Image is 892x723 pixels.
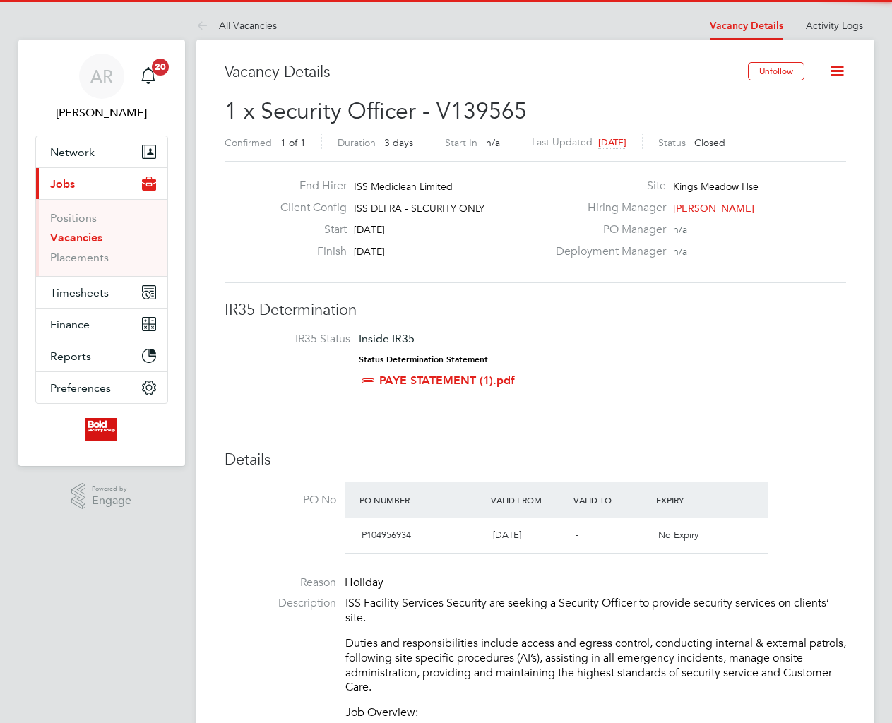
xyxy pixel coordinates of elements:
[806,19,863,32] a: Activity Logs
[547,201,666,215] label: Hiring Manager
[710,20,783,32] a: Vacancy Details
[36,277,167,308] button: Timesheets
[359,354,488,364] strong: Status Determination Statement
[486,136,500,149] span: n/a
[225,450,846,470] h3: Details
[269,244,347,259] label: Finish
[338,136,376,149] label: Duration
[384,136,413,149] span: 3 days
[50,286,109,299] span: Timesheets
[487,487,570,513] div: Valid From
[196,19,277,32] a: All Vacancies
[36,199,167,276] div: Jobs
[36,372,167,403] button: Preferences
[345,596,846,626] p: ISS Facility Services Security are seeking a Security Officer to provide security services on cli...
[50,381,111,395] span: Preferences
[50,349,91,363] span: Reports
[658,529,698,541] span: No Expiry
[35,104,168,121] span: Adeel Raza
[71,483,131,510] a: Powered byEngage
[92,483,131,495] span: Powered by
[36,136,167,167] button: Network
[50,211,97,225] a: Positions
[50,177,75,191] span: Jobs
[345,636,846,695] p: Duties and responsibilities include access and egress control, conducting internal & external pat...
[653,487,735,513] div: Expiry
[673,180,759,193] span: Kings Meadow Hse
[50,145,95,159] span: Network
[269,222,347,237] label: Start
[356,487,488,513] div: PO Number
[36,340,167,371] button: Reports
[225,62,748,83] h3: Vacancy Details
[532,136,593,148] label: Last Updated
[547,222,666,237] label: PO Manager
[18,40,185,466] nav: Main navigation
[152,59,169,76] span: 20
[354,245,385,258] span: [DATE]
[50,318,90,331] span: Finance
[85,418,117,441] img: bold-logo-retina.png
[36,309,167,340] button: Finance
[354,202,484,215] span: ISS DEFRA - SECURITY ONLY
[345,705,846,720] p: Job Overview:
[269,179,347,193] label: End Hirer
[50,231,102,244] a: Vacancies
[694,136,725,149] span: Closed
[493,529,521,541] span: [DATE]
[134,54,162,99] a: 20
[598,136,626,148] span: [DATE]
[225,300,846,321] h3: IR35 Determination
[92,495,131,507] span: Engage
[445,136,477,149] label: Start In
[748,62,804,80] button: Unfollow
[547,244,666,259] label: Deployment Manager
[379,374,515,387] a: PAYE STATEMENT (1).pdf
[239,332,350,347] label: IR35 Status
[359,332,415,345] span: Inside IR35
[673,245,687,258] span: n/a
[345,575,383,590] span: Holiday
[354,180,453,193] span: ISS Mediclean Limited
[547,179,666,193] label: Site
[658,136,686,149] label: Status
[225,575,336,590] label: Reason
[673,202,754,215] span: [PERSON_NAME]
[35,418,168,441] a: Go to home page
[354,223,385,236] span: [DATE]
[673,223,687,236] span: n/a
[35,54,168,121] a: AR[PERSON_NAME]
[225,97,527,125] span: 1 x Security Officer - V139565
[570,487,653,513] div: Valid To
[576,529,578,541] span: -
[225,493,336,508] label: PO No
[36,168,167,199] button: Jobs
[50,251,109,264] a: Placements
[280,136,306,149] span: 1 of 1
[225,136,272,149] label: Confirmed
[269,201,347,215] label: Client Config
[90,67,113,85] span: AR
[225,596,336,611] label: Description
[362,529,411,541] span: P104956934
